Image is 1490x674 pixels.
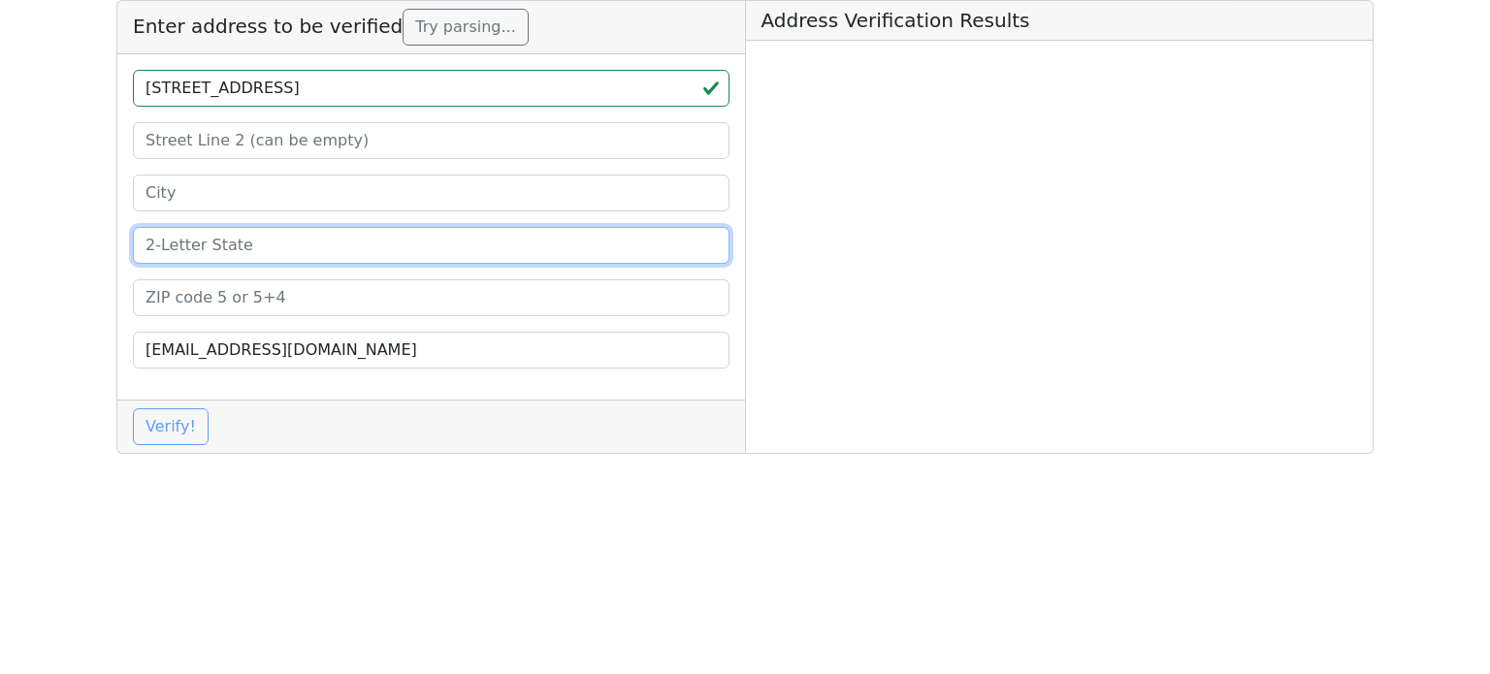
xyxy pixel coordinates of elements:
h5: Enter address to be verified [117,1,745,54]
button: Try parsing... [403,9,528,46]
input: ZIP code 5 or 5+4 [133,279,729,316]
h5: Address Verification Results [746,1,1374,41]
input: City [133,175,729,211]
input: Your Email [133,332,729,369]
input: 2-Letter State [133,227,729,264]
input: Street Line 1 [133,70,729,107]
input: Street Line 2 (can be empty) [133,122,729,159]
